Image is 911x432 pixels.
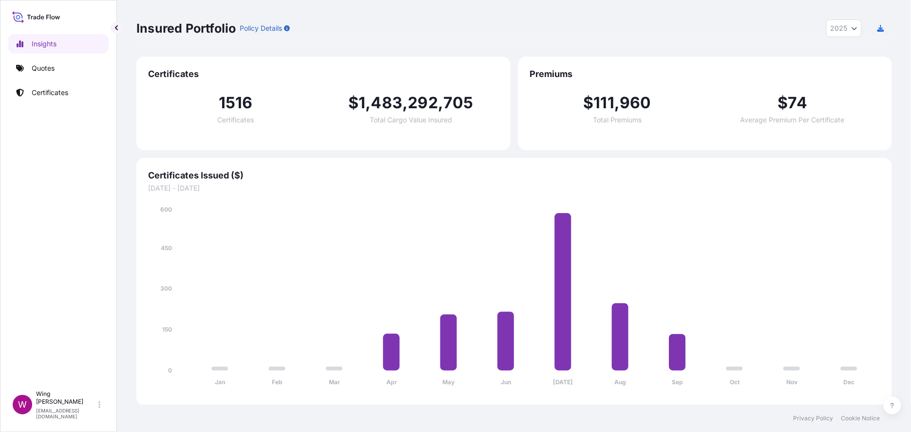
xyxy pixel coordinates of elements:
[553,379,573,386] tspan: [DATE]
[794,414,834,422] a: Privacy Policy
[620,95,652,111] span: 960
[443,379,455,386] tspan: May
[160,285,172,293] tspan: 300
[788,95,807,111] span: 74
[168,367,172,374] tspan: 0
[161,244,172,252] tspan: 450
[614,95,620,111] span: ,
[366,95,371,111] span: ,
[408,95,438,111] span: 292
[841,414,880,422] a: Cookie Notice
[386,379,397,386] tspan: Apr
[36,390,96,406] p: Wing [PERSON_NAME]
[8,34,109,54] a: Insights
[370,117,452,123] span: Total Cargo Value Insured
[778,95,788,111] span: $
[217,117,254,123] span: Certificates
[594,95,615,111] span: 111
[615,379,626,386] tspan: Aug
[148,170,880,181] span: Certificates Issued ($)
[786,379,798,386] tspan: Nov
[18,400,27,410] span: W
[148,68,499,80] span: Certificates
[730,379,740,386] tspan: Oct
[240,23,282,33] p: Policy Details
[219,95,253,111] span: 1516
[501,379,511,386] tspan: Jun
[371,95,403,111] span: 483
[8,59,109,78] a: Quotes
[844,379,855,386] tspan: Dec
[32,88,68,98] p: Certificates
[438,95,443,111] span: ,
[593,117,642,123] span: Total Premiums
[831,23,848,33] span: 2025
[32,39,57,49] p: Insights
[530,68,881,80] span: Premiums
[8,83,109,102] a: Certificates
[36,408,96,419] p: [EMAIL_ADDRESS][DOMAIN_NAME]
[826,20,862,37] button: Year Selector
[359,95,365,111] span: 1
[272,379,283,386] tspan: Feb
[215,379,225,386] tspan: Jan
[402,95,408,111] span: ,
[672,379,683,386] tspan: Sep
[160,206,172,213] tspan: 600
[584,95,594,111] span: $
[329,379,340,386] tspan: Mar
[32,63,55,73] p: Quotes
[162,326,172,334] tspan: 150
[443,95,474,111] span: 705
[348,95,359,111] span: $
[136,20,236,36] p: Insured Portfolio
[148,183,880,193] span: [DATE] - [DATE]
[740,117,845,123] span: Average Premium Per Certificate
